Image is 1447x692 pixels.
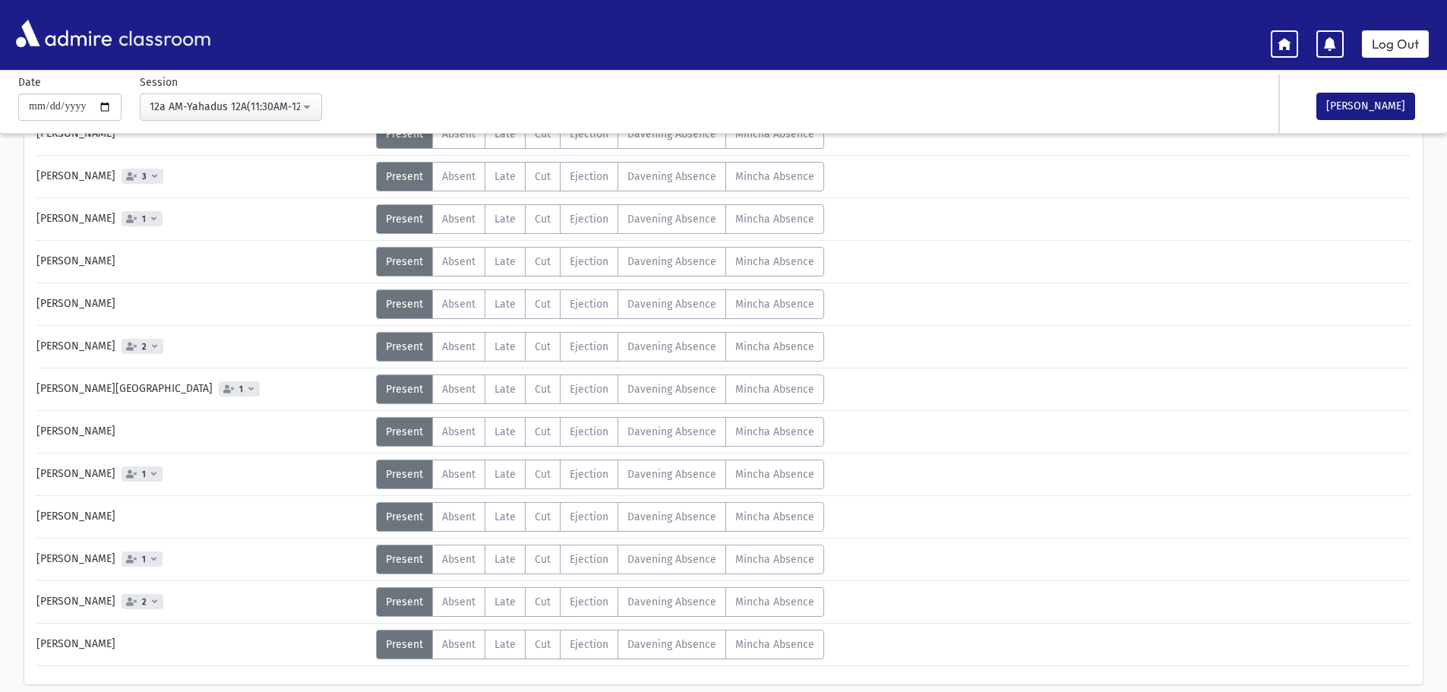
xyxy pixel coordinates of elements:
span: Mincha Absence [735,255,814,268]
span: Ejection [570,255,608,268]
span: Late [494,255,516,268]
span: Present [386,128,423,141]
span: Absent [442,425,475,438]
div: [PERSON_NAME] [29,204,376,234]
span: Mincha Absence [735,468,814,481]
span: Absent [442,510,475,523]
span: Ejection [570,425,608,438]
span: Cut [535,638,551,651]
span: Late [494,298,516,311]
span: Mincha Absence [735,596,814,608]
span: Present [386,596,423,608]
span: Cut [535,255,551,268]
div: AttTypes [376,247,824,276]
span: Ejection [570,553,608,566]
span: Cut [535,340,551,353]
span: Davening Absence [627,255,716,268]
span: Late [494,383,516,396]
span: Present [386,298,423,311]
div: [PERSON_NAME] [29,460,376,489]
span: Mincha Absence [735,510,814,523]
span: Late [494,213,516,226]
span: Absent [442,553,475,566]
span: Ejection [570,213,608,226]
span: Ejection [570,596,608,608]
span: Present [386,468,423,481]
span: Cut [535,383,551,396]
span: Cut [535,468,551,481]
span: Davening Absence [627,213,716,226]
div: [PERSON_NAME] [29,332,376,362]
span: 3 [139,172,150,182]
div: [PERSON_NAME] [29,417,376,447]
span: Present [386,340,423,353]
span: Late [494,638,516,651]
span: Absent [442,213,475,226]
span: Davening Absence [627,298,716,311]
a: Log Out [1362,30,1429,58]
span: Present [386,510,423,523]
span: Present [386,255,423,268]
span: Ejection [570,510,608,523]
span: Davening Absence [627,468,716,481]
span: Davening Absence [627,340,716,353]
span: Mincha Absence [735,383,814,396]
span: Mincha Absence [735,298,814,311]
span: Late [494,170,516,183]
div: [PERSON_NAME] [29,289,376,319]
span: Cut [535,170,551,183]
div: AttTypes [376,630,824,659]
span: 1 [236,384,246,394]
span: Cut [535,213,551,226]
div: AttTypes [376,162,824,191]
div: AttTypes [376,417,824,447]
span: Ejection [570,383,608,396]
span: Absent [442,638,475,651]
span: Cut [535,298,551,311]
span: Absent [442,128,475,141]
span: Late [494,425,516,438]
div: [PERSON_NAME] [29,630,376,659]
span: Ejection [570,170,608,183]
span: Cut [535,510,551,523]
span: Absent [442,170,475,183]
span: Absent [442,340,475,353]
span: Cut [535,128,551,141]
div: AttTypes [376,502,824,532]
span: Mincha Absence [735,213,814,226]
span: 1 [139,469,149,479]
span: Late [494,510,516,523]
span: Mincha Absence [735,425,814,438]
span: 2 [139,597,150,607]
button: [PERSON_NAME] [1316,93,1415,120]
span: Ejection [570,468,608,481]
span: Late [494,553,516,566]
span: Mincha Absence [735,340,814,353]
div: AttTypes [376,332,824,362]
span: Absent [442,383,475,396]
span: Cut [535,596,551,608]
span: Mincha Absence [735,128,814,141]
label: Session [140,74,178,90]
div: AttTypes [376,587,824,617]
span: Ejection [570,340,608,353]
span: Davening Absence [627,170,716,183]
span: Davening Absence [627,425,716,438]
span: Davening Absence [627,553,716,566]
span: Davening Absence [627,128,716,141]
span: Present [386,383,423,396]
div: AttTypes [376,289,824,319]
span: Mincha Absence [735,553,814,566]
span: Absent [442,596,475,608]
div: [PERSON_NAME] [29,119,376,149]
span: Present [386,553,423,566]
span: 2 [139,342,150,352]
span: 1 [139,555,149,564]
span: Late [494,468,516,481]
div: AttTypes [376,119,824,149]
div: 12a AM-Yahadus 12A(11:30AM-12:14PM) [150,99,300,115]
div: [PERSON_NAME][GEOGRAPHIC_DATA] [29,374,376,404]
span: Late [494,596,516,608]
label: Date [18,74,41,90]
span: Cut [535,553,551,566]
